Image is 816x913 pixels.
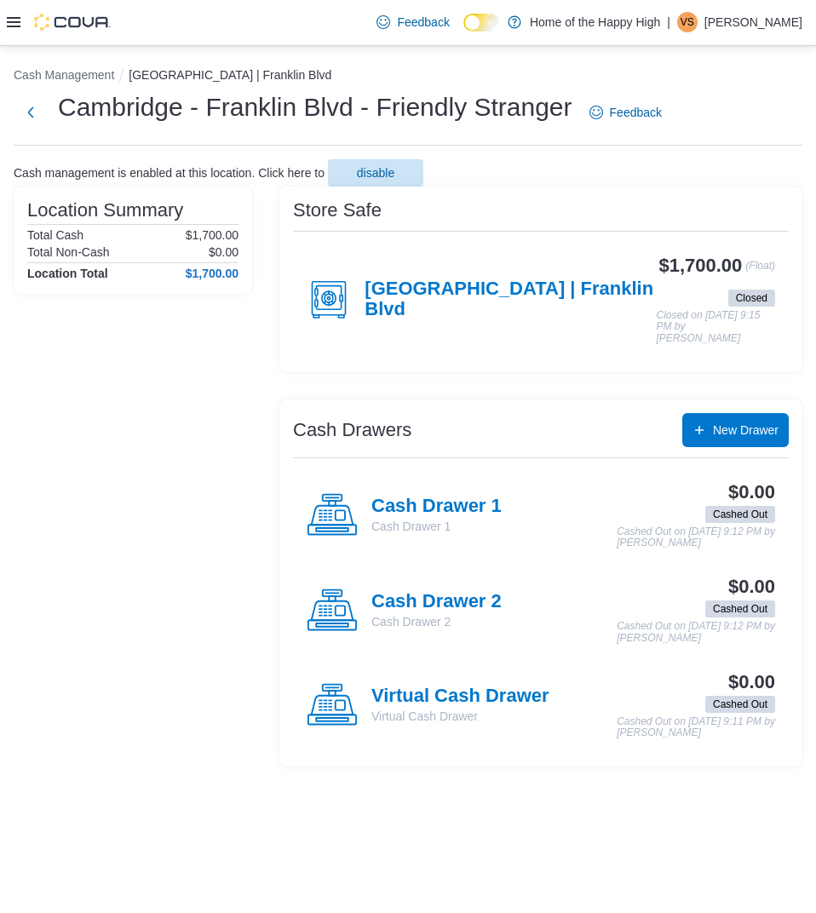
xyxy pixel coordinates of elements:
[371,518,502,535] p: Cash Drawer 1
[682,413,789,447] button: New Drawer
[728,672,775,692] h3: $0.00
[463,14,499,32] input: Dark Mode
[704,12,802,32] p: [PERSON_NAME]
[728,482,775,502] h3: $0.00
[371,496,502,518] h4: Cash Drawer 1
[129,68,331,82] button: [GEOGRAPHIC_DATA] | Franklin Blvd
[397,14,449,31] span: Feedback
[14,68,114,82] button: Cash Management
[186,228,238,242] p: $1,700.00
[186,267,238,280] h4: $1,700.00
[293,200,382,221] h3: Store Safe
[27,228,83,242] h6: Total Cash
[371,708,549,725] p: Virtual Cash Drawer
[617,621,775,644] p: Cashed Out on [DATE] 9:12 PM by [PERSON_NAME]
[27,200,183,221] h3: Location Summary
[713,507,767,522] span: Cashed Out
[617,716,775,739] p: Cashed Out on [DATE] 9:11 PM by [PERSON_NAME]
[27,267,108,280] h4: Location Total
[209,245,238,259] p: $0.00
[705,506,775,523] span: Cashed Out
[14,95,48,129] button: Next
[736,290,767,306] span: Closed
[14,166,325,180] p: Cash management is enabled at this location. Click here to
[667,12,670,32] p: |
[293,420,411,440] h3: Cash Drawers
[713,601,767,617] span: Cashed Out
[530,12,660,32] p: Home of the Happy High
[371,686,549,708] h4: Virtual Cash Drawer
[583,95,669,129] a: Feedback
[14,66,802,87] nav: An example of EuiBreadcrumbs
[328,159,423,187] button: disable
[659,256,743,276] h3: $1,700.00
[713,422,779,439] span: New Drawer
[677,12,698,32] div: Valerie Shoemaker
[371,591,502,613] h4: Cash Drawer 2
[370,5,456,39] a: Feedback
[657,310,775,345] p: Closed on [DATE] 9:15 PM by [PERSON_NAME]
[34,14,111,31] img: Cova
[728,290,775,307] span: Closed
[681,12,694,32] span: VS
[705,696,775,713] span: Cashed Out
[58,90,572,124] h1: Cambridge - Franklin Blvd - Friendly Stranger
[371,613,502,630] p: Cash Drawer 2
[27,245,110,259] h6: Total Non-Cash
[713,697,767,712] span: Cashed Out
[745,256,775,286] p: (Float)
[610,104,662,121] span: Feedback
[365,278,656,321] h4: [GEOGRAPHIC_DATA] | Franklin Blvd
[705,600,775,617] span: Cashed Out
[728,577,775,597] h3: $0.00
[617,526,775,549] p: Cashed Out on [DATE] 9:12 PM by [PERSON_NAME]
[357,164,394,181] span: disable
